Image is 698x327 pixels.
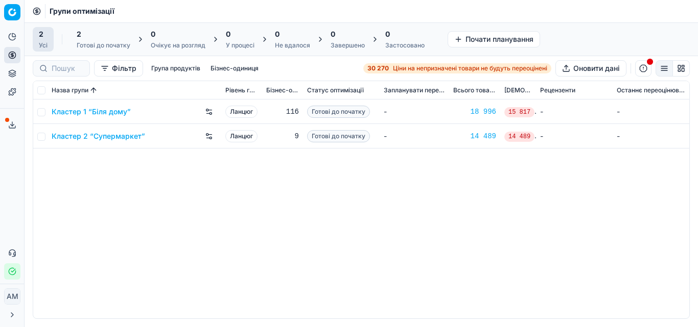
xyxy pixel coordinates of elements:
[295,132,299,140] font: 9
[7,292,18,300] font: АМ
[385,30,390,38] font: 0
[471,132,496,140] font: 14 489
[226,30,230,38] font: 0
[88,85,99,95] button: Сортовано за назвою групи у порядку зростання
[367,64,389,72] font: 30 270
[312,108,365,115] font: Готові до початку
[448,31,540,47] button: Почати планування
[331,41,365,49] font: Завершено
[504,86,575,94] font: [DEMOGRAPHIC_DATA]
[453,86,498,94] font: Всього товарів
[230,132,253,140] font: Ланцюг
[508,133,530,140] font: 14 489
[77,41,130,49] font: Готові до початку
[555,60,626,77] button: Оновити дані
[471,108,496,116] font: 18 996
[266,86,314,94] font: Бізнес-одиниця
[508,109,530,116] font: 15 817
[50,6,114,16] span: Групи оптимізації
[385,41,425,49] font: Застосовано
[275,41,310,49] font: Не вдалося
[52,107,131,117] a: Кластер 1 “Біля дому”
[453,107,496,117] a: 18 996
[275,30,280,38] font: 0
[384,86,458,94] font: Запланувати переоцінку
[540,86,575,94] font: Рецензенти
[52,86,88,94] font: Назва групи
[4,288,20,305] button: АМ
[466,35,533,43] font: Почати планування
[147,62,204,74] button: Група продуктів
[540,107,543,116] font: -
[211,64,259,72] font: Бізнес-одиниця
[151,64,200,72] font: Група продуктів
[363,63,551,73] a: 30 270Ціни на непризначені товари не будуть переоцінені
[393,64,547,72] font: Ціни на непризначені товари не будуть переоцінені
[226,41,254,49] font: У процесі
[52,107,131,116] font: Кластер 1 “Біля дому”
[206,62,263,74] button: Бізнес-одиниця
[617,132,620,140] font: -
[112,64,136,72] font: Фільтр
[540,132,543,140] font: -
[151,30,155,38] font: 0
[52,63,83,73] input: Пошук
[230,108,253,115] font: Ланцюг
[50,7,114,15] font: Групи оптимізації
[307,86,364,94] font: Статус оптимізації
[94,60,143,77] button: Фільтр
[50,6,114,16] nav: хлібні крихти
[52,132,145,140] font: Кластер 2 “Супермаркет”
[573,64,620,72] font: Оновити дані
[617,86,693,94] font: Останнє переоцінювання
[384,107,387,116] font: -
[225,86,264,94] font: Рівень групи
[286,108,299,116] font: 116
[312,132,365,140] font: Готові до початку
[39,41,48,49] font: Усі
[453,131,496,141] a: 14 489
[331,30,335,38] font: 0
[151,41,205,49] font: Очікує на розгляд
[52,131,145,141] a: Кластер 2 “Супермаркет”
[617,107,620,116] font: -
[39,30,43,38] font: 2
[384,132,387,140] font: -
[77,30,81,38] font: 2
